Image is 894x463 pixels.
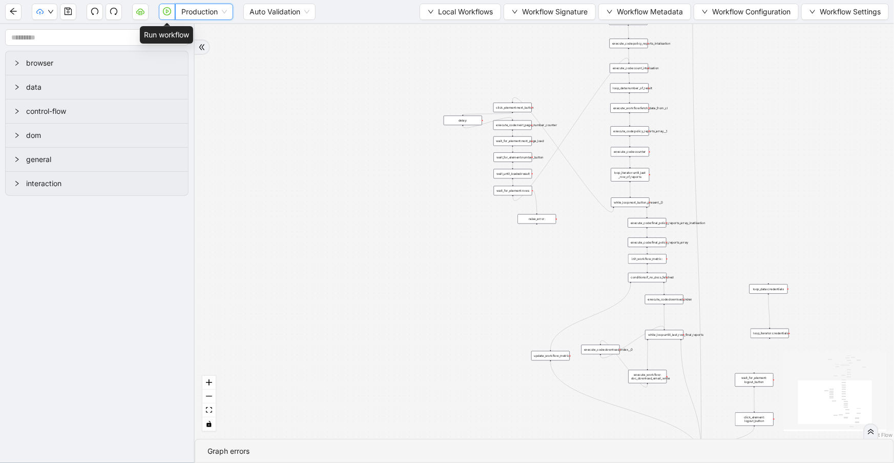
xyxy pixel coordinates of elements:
[36,8,44,15] span: cloud-upload
[9,7,17,15] span: arrow-left
[611,168,650,182] div: loop_iterator:until_last _row_of_reports
[159,4,175,20] button: play-circle
[617,6,683,17] span: Workflow Metadata
[494,152,532,162] div: wait_for_element:number_button
[766,342,773,349] span: plus-circle
[610,38,648,48] div: execute_code:policy_reports_intalisation
[628,237,667,247] div: execute_code:final_policy_reports_array
[207,446,881,457] div: Graph errors
[702,9,708,15] span: down
[518,214,556,224] div: raise_error:plus-circle
[628,218,667,228] div: execute_code:final_policy_reports_array_inatlisation
[6,75,188,99] div: data
[26,106,180,117] span: control-flow
[629,370,667,384] div: execute_workflow: doc_download_email_write
[493,169,532,179] div: wait_until_loaded:result
[518,214,556,224] div: raise_error:
[611,126,649,136] div: execute_code:policy_reports_array__1
[444,116,482,126] div: delay:
[712,6,791,17] span: Workflow Configuration
[581,345,620,355] div: execute_code:download_index__0
[106,4,122,20] button: redo
[628,273,667,283] div: conditions:if_no_docs_fetched
[607,9,613,15] span: down
[768,294,770,327] g: Edge from loop_data:credentials to loop_iterator:credentials
[32,4,57,20] button: cloud-uploaddown
[820,6,881,17] span: Workflow Settings
[628,254,667,264] div: init_workflow_metric:
[26,178,180,189] span: interaction
[493,120,532,130] div: execute_code:next_page_number_counter
[202,404,216,417] button: fit view
[110,7,118,15] span: redo
[202,376,216,390] button: zoom in
[611,147,649,157] div: execute_code:counter
[26,57,180,69] span: browser
[512,9,518,15] span: down
[493,136,532,146] div: wait_for_element:next_page_load
[14,180,20,187] span: right
[463,113,513,115] g: Edge from click_element:next_button to delay:
[751,329,789,338] div: loop_iterator:credentials
[48,9,54,15] span: down
[531,351,570,361] div: update_workflow_metric:
[513,58,629,200] g: Edge from wait_for_element:rows to execute_code:count_intalisation
[438,6,493,17] span: Local Workflows
[428,9,434,15] span: down
[250,4,309,19] span: Auto Validation
[493,103,532,112] div: click_element:next_button
[140,26,193,44] div: Run workflow
[867,428,875,435] span: double-right
[609,15,648,25] div: execute_workflow:fetch_last_run_date_from_google_sheet
[750,284,788,294] div: loop_data:credentials
[551,283,631,350] g: Edge from conditions:if_no_docs_fetched to update_workflow_metric:
[6,124,188,147] div: dom
[610,64,648,73] div: execute_code:count_intalisation
[91,7,99,15] span: undo
[645,330,683,340] div: while_loop:untill_last_row_final_reports
[87,4,103,20] button: undo
[26,82,180,93] span: data
[14,156,20,163] span: right
[14,108,20,114] span: right
[14,84,20,90] span: right
[611,103,649,113] div: execute_workflow:fetch_data_from_cl
[6,148,188,171] div: general
[600,340,648,387] g: Edge from execute_workflow: doc_download_email_write to execute_code:download_index__0
[735,413,774,426] div: click_element: logout_button
[801,4,889,20] button: downWorkflow Settings
[132,4,149,20] button: cloud-server
[598,4,691,20] button: downWorkflow Metadata
[14,60,20,66] span: right
[198,44,205,51] span: double-right
[611,197,650,207] div: while_loop:next_button_present__0
[60,4,76,20] button: save
[14,132,20,138] span: right
[420,4,501,20] button: downLocal Workflows
[6,51,188,75] div: browser
[494,186,532,196] div: wait_for_element:rows
[5,4,22,20] button: arrow-left
[610,83,649,93] div: loop_data:number_of_result
[751,329,789,338] div: loop_iterator:credentialsplus-circle
[504,4,596,20] button: downWorkflow Signature
[694,4,799,20] button: downWorkflow Configuration
[6,172,188,195] div: interaction
[629,74,630,83] g: Edge from execute_code:count_intalisation to loop_data:number_of_result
